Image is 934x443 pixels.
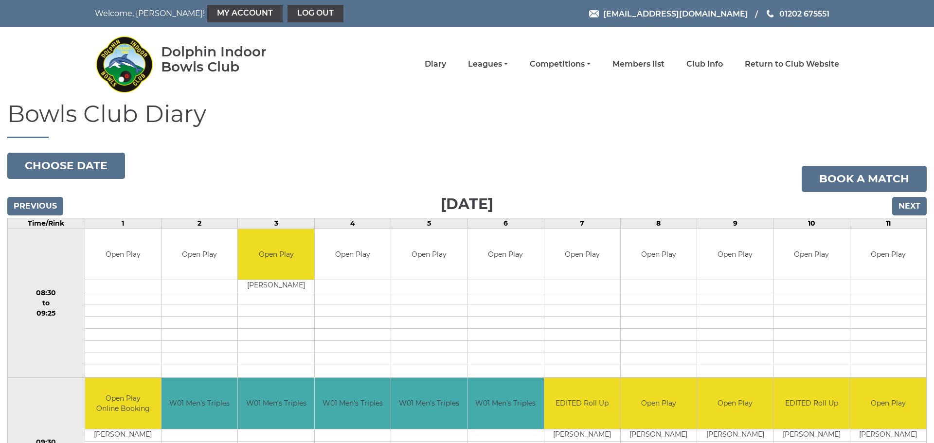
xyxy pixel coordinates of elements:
td: [PERSON_NAME] [621,429,697,441]
td: [PERSON_NAME] [85,429,161,441]
td: 7 [544,218,620,229]
td: Open Play [467,229,543,280]
td: Open Play [621,378,697,429]
a: Diary [425,59,446,70]
td: Open Play [697,378,773,429]
td: [PERSON_NAME] [850,429,926,441]
a: Leagues [468,59,508,70]
a: My Account [207,5,283,22]
a: Email [EMAIL_ADDRESS][DOMAIN_NAME] [589,8,748,20]
td: Open Play [315,229,391,280]
td: 8 [620,218,697,229]
a: Members list [612,59,665,70]
td: 3 [238,218,314,229]
td: W01 Men's Triples [467,378,543,429]
img: Phone us [767,10,773,18]
td: Open Play [850,229,926,280]
td: [PERSON_NAME] [238,280,314,292]
td: 9 [697,218,773,229]
td: Time/Rink [8,218,85,229]
a: Log out [287,5,343,22]
td: Open Play [697,229,773,280]
td: Open Play [162,229,237,280]
td: Open Play [238,229,314,280]
td: 11 [850,218,926,229]
a: Club Info [686,59,723,70]
td: W01 Men's Triples [238,378,314,429]
a: Book a match [802,166,927,192]
td: 1 [85,218,161,229]
td: Open Play Online Booking [85,378,161,429]
td: 5 [391,218,467,229]
span: [EMAIL_ADDRESS][DOMAIN_NAME] [603,9,748,18]
nav: Welcome, [PERSON_NAME]! [95,5,396,22]
img: Email [589,10,599,18]
td: EDITED Roll Up [773,378,849,429]
td: W01 Men's Triples [162,378,237,429]
img: Dolphin Indoor Bowls Club [95,30,153,98]
td: Open Play [773,229,849,280]
a: Phone us 01202 675551 [765,8,829,20]
td: Open Play [544,229,620,280]
input: Next [892,197,927,215]
a: Competitions [530,59,591,70]
td: Open Play [621,229,697,280]
input: Previous [7,197,63,215]
td: 10 [773,218,850,229]
td: [PERSON_NAME] [773,429,849,441]
td: EDITED Roll Up [544,378,620,429]
td: Open Play [850,378,926,429]
a: Return to Club Website [745,59,839,70]
td: 6 [467,218,544,229]
td: 2 [162,218,238,229]
td: 08:30 to 09:25 [8,229,85,378]
td: Open Play [391,229,467,280]
td: [PERSON_NAME] [544,429,620,441]
td: W01 Men's Triples [391,378,467,429]
td: 4 [314,218,391,229]
h1: Bowls Club Diary [7,101,927,138]
button: Choose date [7,153,125,179]
td: Open Play [85,229,161,280]
span: 01202 675551 [779,9,829,18]
td: [PERSON_NAME] [697,429,773,441]
div: Dolphin Indoor Bowls Club [161,44,298,74]
td: W01 Men's Triples [315,378,391,429]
